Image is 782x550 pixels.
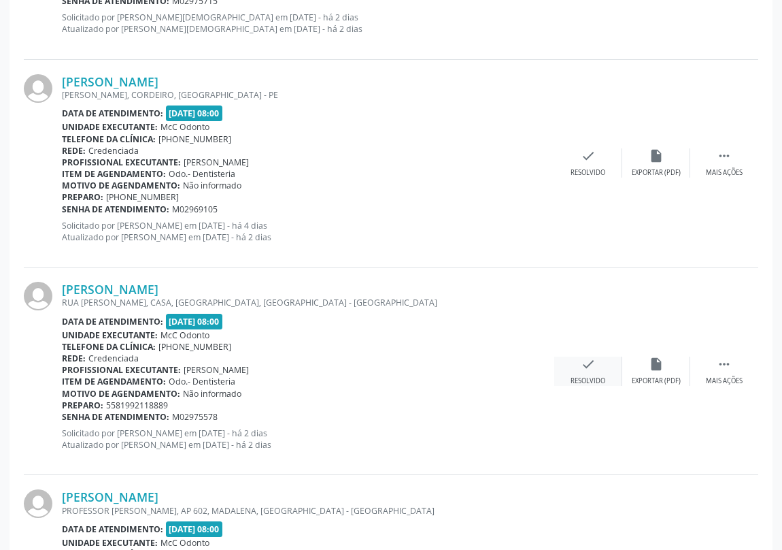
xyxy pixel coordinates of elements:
[717,148,732,163] i: 
[581,148,596,163] i: check
[106,400,168,411] span: 5581992118889
[158,341,231,353] span: [PHONE_NUMBER]
[649,148,664,163] i: insert_drive_file
[62,388,180,400] b: Motivo de agendamento:
[166,106,223,121] span: [DATE] 08:00
[169,376,235,387] span: Odo.- Dentisteria
[62,400,103,411] b: Preparo:
[62,180,180,191] b: Motivo de agendamento:
[160,121,209,133] span: McC Odonto
[106,191,179,203] span: [PHONE_NUMBER]
[571,168,605,178] div: Resolvido
[632,168,681,178] div: Exportar (PDF)
[706,376,743,386] div: Mais ações
[183,388,241,400] span: Não informado
[166,314,223,329] span: [DATE] 08:00
[62,282,158,297] a: [PERSON_NAME]
[62,220,554,243] p: Solicitado por [PERSON_NAME] em [DATE] - há 4 dias Atualizado por [PERSON_NAME] em [DATE] - há 2 ...
[24,282,52,310] img: img
[172,204,218,215] span: M02969105
[62,12,554,35] p: Solicitado por [PERSON_NAME][DEMOGRAPHIC_DATA] em [DATE] - há 2 dias Atualizado por [PERSON_NAME]...
[62,89,554,101] div: [PERSON_NAME], CORDEIRO, [GEOGRAPHIC_DATA] - PE
[62,489,158,504] a: [PERSON_NAME]
[62,168,166,180] b: Item de agendamento:
[62,364,181,376] b: Profissional executante:
[62,329,158,341] b: Unidade executante:
[62,376,166,387] b: Item de agendamento:
[581,357,596,372] i: check
[62,133,156,145] b: Telefone da clínica:
[166,521,223,537] span: [DATE] 08:00
[62,157,181,168] b: Profissional executante:
[62,74,158,89] a: [PERSON_NAME]
[62,121,158,133] b: Unidade executante:
[62,145,86,157] b: Rede:
[24,74,52,103] img: img
[62,191,103,203] b: Preparo:
[62,108,163,119] b: Data de atendimento:
[62,353,86,364] b: Rede:
[632,376,681,386] div: Exportar (PDF)
[62,537,158,549] b: Unidade executante:
[88,145,139,157] span: Credenciada
[571,376,605,386] div: Resolvido
[62,523,163,535] b: Data de atendimento:
[62,316,163,327] b: Data de atendimento:
[24,489,52,518] img: img
[62,341,156,353] b: Telefone da clínica:
[88,353,139,364] span: Credenciada
[62,297,554,308] div: RUA [PERSON_NAME], CASA, [GEOGRAPHIC_DATA], [GEOGRAPHIC_DATA] - [GEOGRAPHIC_DATA]
[184,157,249,168] span: [PERSON_NAME]
[706,168,743,178] div: Mais ações
[160,329,209,341] span: McC Odonto
[172,411,218,423] span: M02975578
[62,204,169,215] b: Senha de atendimento:
[62,411,169,423] b: Senha de atendimento:
[649,357,664,372] i: insert_drive_file
[169,168,235,180] span: Odo.- Dentisteria
[183,180,241,191] span: Não informado
[717,357,732,372] i: 
[184,364,249,376] span: [PERSON_NAME]
[62,427,554,451] p: Solicitado por [PERSON_NAME] em [DATE] - há 2 dias Atualizado por [PERSON_NAME] em [DATE] - há 2 ...
[160,537,209,549] span: McC Odonto
[62,505,554,517] div: PROFESSOR [PERSON_NAME], AP 602, MADALENA, [GEOGRAPHIC_DATA] - [GEOGRAPHIC_DATA]
[158,133,231,145] span: [PHONE_NUMBER]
